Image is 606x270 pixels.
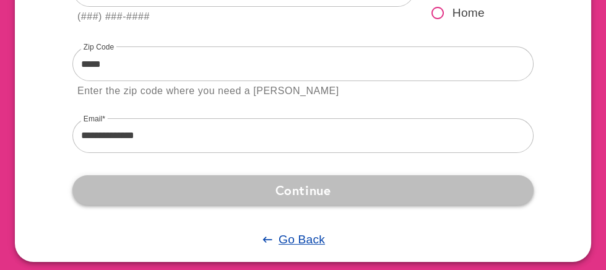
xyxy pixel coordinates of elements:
[77,83,339,100] div: Enter the zip code where you need a [PERSON_NAME]
[82,179,524,201] span: Continue
[452,4,485,22] span: Home
[279,233,325,246] u: Go Back
[77,9,150,25] div: (###) ###-####
[72,175,534,205] button: Continue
